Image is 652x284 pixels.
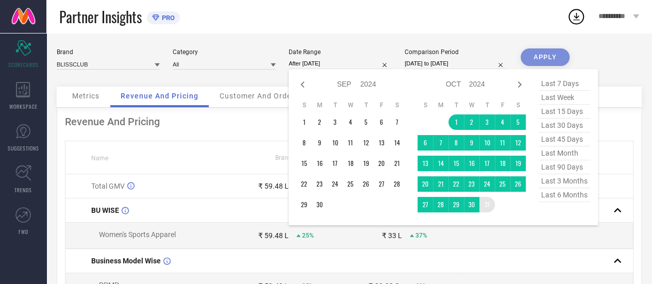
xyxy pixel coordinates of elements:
[91,182,125,190] span: Total GMV
[433,176,448,192] td: Mon Oct 21 2024
[374,101,389,109] th: Friday
[312,135,327,151] td: Mon Sep 09 2024
[479,176,495,192] td: Thu Oct 24 2024
[275,154,309,161] span: Brand Value
[8,144,39,152] span: SUGGESTIONS
[296,156,312,171] td: Sun Sep 15 2024
[510,114,526,130] td: Sat Oct 05 2024
[173,48,276,56] div: Category
[343,156,358,171] td: Wed Sep 18 2024
[479,135,495,151] td: Thu Oct 10 2024
[289,48,392,56] div: Date Range
[539,132,590,146] span: last 45 days
[19,228,28,236] span: FWD
[405,58,508,69] input: Select comparison period
[417,135,433,151] td: Sun Oct 06 2024
[343,135,358,151] td: Wed Sep 11 2024
[296,114,312,130] td: Sun Sep 01 2024
[374,176,389,192] td: Fri Sep 27 2024
[121,92,198,100] span: Revenue And Pricing
[312,176,327,192] td: Mon Sep 23 2024
[374,156,389,171] td: Fri Sep 20 2024
[343,114,358,130] td: Wed Sep 04 2024
[539,77,590,91] span: last 7 days
[448,135,464,151] td: Tue Oct 08 2024
[510,101,526,109] th: Saturday
[8,61,39,69] span: SCORECARDS
[343,176,358,192] td: Wed Sep 25 2024
[433,101,448,109] th: Monday
[448,156,464,171] td: Tue Oct 15 2024
[358,101,374,109] th: Thursday
[91,257,161,265] span: Business Model Wise
[464,176,479,192] td: Wed Oct 23 2024
[495,176,510,192] td: Fri Oct 25 2024
[539,188,590,202] span: last 6 months
[479,197,495,212] td: Thu Oct 31 2024
[374,135,389,151] td: Fri Sep 13 2024
[448,114,464,130] td: Tue Oct 01 2024
[258,231,289,240] div: ₹ 59.48 L
[258,182,289,190] div: ₹ 59.48 L
[539,105,590,119] span: last 15 days
[327,156,343,171] td: Tue Sep 17 2024
[327,135,343,151] td: Tue Sep 10 2024
[14,186,32,194] span: TRENDS
[479,156,495,171] td: Thu Oct 17 2024
[382,231,402,240] div: ₹ 33 L
[99,230,176,239] span: Women's Sports Apparel
[567,7,586,26] div: Open download list
[296,135,312,151] td: Sun Sep 08 2024
[312,156,327,171] td: Mon Sep 16 2024
[433,135,448,151] td: Mon Oct 07 2024
[495,114,510,130] td: Fri Oct 04 2024
[464,156,479,171] td: Wed Oct 16 2024
[302,232,314,239] span: 25%
[327,101,343,109] th: Tuesday
[389,176,405,192] td: Sat Sep 28 2024
[464,101,479,109] th: Wednesday
[510,156,526,171] td: Sat Oct 19 2024
[389,114,405,130] td: Sat Sep 07 2024
[405,48,508,56] div: Comparison Period
[495,135,510,151] td: Fri Oct 11 2024
[389,156,405,171] td: Sat Sep 21 2024
[448,197,464,212] td: Tue Oct 29 2024
[510,135,526,151] td: Sat Oct 12 2024
[220,92,298,100] span: Customer And Orders
[464,197,479,212] td: Wed Oct 30 2024
[433,156,448,171] td: Mon Oct 14 2024
[389,135,405,151] td: Sat Sep 14 2024
[159,14,175,22] span: PRO
[479,114,495,130] td: Thu Oct 03 2024
[289,58,392,69] input: Select date range
[343,101,358,109] th: Wednesday
[417,101,433,109] th: Sunday
[513,78,526,91] div: Next month
[464,135,479,151] td: Wed Oct 09 2024
[327,176,343,192] td: Tue Sep 24 2024
[539,160,590,174] span: last 90 days
[417,176,433,192] td: Sun Oct 20 2024
[448,176,464,192] td: Tue Oct 22 2024
[539,91,590,105] span: last week
[539,174,590,188] span: last 3 months
[72,92,99,100] span: Metrics
[59,6,142,27] span: Partner Insights
[417,156,433,171] td: Sun Oct 13 2024
[296,197,312,212] td: Sun Sep 29 2024
[464,114,479,130] td: Wed Oct 02 2024
[495,156,510,171] td: Fri Oct 18 2024
[495,101,510,109] th: Friday
[539,146,590,160] span: last month
[65,115,633,128] div: Revenue And Pricing
[312,197,327,212] td: Mon Sep 30 2024
[433,197,448,212] td: Mon Oct 28 2024
[479,101,495,109] th: Thursday
[296,78,309,91] div: Previous month
[327,114,343,130] td: Tue Sep 03 2024
[296,101,312,109] th: Sunday
[91,155,108,162] span: Name
[312,101,327,109] th: Monday
[389,101,405,109] th: Saturday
